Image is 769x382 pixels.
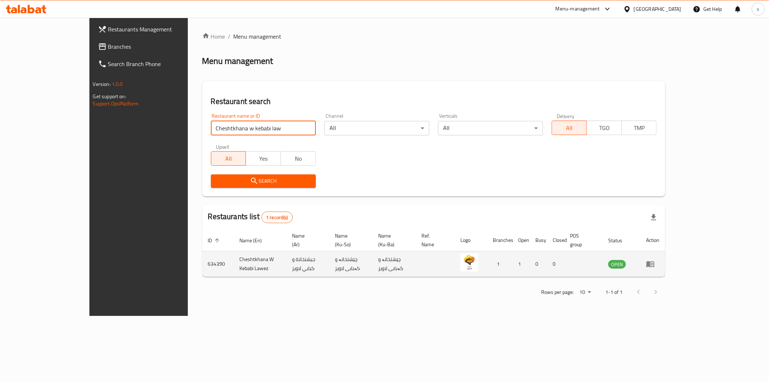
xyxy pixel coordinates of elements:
th: Branches [487,229,512,251]
span: Yes [249,153,278,164]
span: All [214,153,243,164]
div: Menu-management [556,5,600,13]
div: All [438,121,543,135]
span: Branches [108,42,212,51]
span: No [284,153,313,164]
div: Rows per page: [576,287,594,298]
p: 1-1 of 1 [605,288,623,297]
span: 1 record(s) [262,214,292,221]
div: [GEOGRAPHIC_DATA] [634,5,681,13]
span: POS group [570,231,594,249]
a: Branches [92,38,218,55]
li: / [228,32,231,41]
button: All [211,151,246,166]
span: Restaurants Management [108,25,212,34]
td: جيشتخانة و كبابي لاويز [286,251,329,277]
input: Search for restaurant name or ID.. [211,121,316,135]
span: Name (Ar) [292,231,321,249]
div: Export file [645,209,662,226]
span: Name (Ku-So) [335,231,364,249]
span: s [757,5,759,13]
td: 0 [530,251,547,277]
span: All [555,123,584,133]
span: Name (Ku-Ba) [378,231,407,249]
th: Logo [455,229,487,251]
span: Search Branch Phone [108,60,212,68]
label: Delivery [557,113,575,118]
span: Get support on: [93,92,126,101]
td: 0 [547,251,564,277]
table: enhanced table [202,229,666,277]
a: Restaurants Management [92,21,218,38]
span: Name (En) [240,236,271,245]
button: TGO [587,121,622,135]
nav: breadcrumb [202,32,666,41]
button: TMP [622,121,657,135]
label: Upsell [216,144,229,149]
span: Menu management [234,32,282,41]
button: No [280,151,316,166]
td: 1 [487,251,512,277]
td: Cheshtkhana W Kebabi Lawez [234,251,286,277]
span: TMP [625,123,654,133]
span: OPEN [608,260,626,269]
span: TGO [590,123,619,133]
a: Search Branch Phone [92,55,218,73]
td: چێشتخانە و كەبابى لاویز [329,251,372,277]
h2: Menu management [202,55,273,67]
button: Yes [246,151,281,166]
p: Rows per page: [541,288,574,297]
span: Search [217,177,310,186]
span: Version: [93,79,111,89]
th: Action [640,229,665,251]
div: Total records count [261,212,293,223]
th: Closed [547,229,564,251]
div: All [324,121,429,135]
span: ID [208,236,222,245]
button: All [552,121,587,135]
td: 634390 [202,251,234,277]
td: 1 [512,251,530,277]
span: Ref. Name [421,231,446,249]
th: Busy [530,229,547,251]
span: Status [608,236,632,245]
span: 1.0.0 [112,79,123,89]
h2: Restaurant search [211,96,657,107]
button: Search [211,174,316,188]
h2: Restaurants list [208,211,293,223]
td: چێشتخانە و كەبابى لاویز [372,251,416,277]
a: Support.OpsPlatform [93,99,139,108]
th: Open [512,229,530,251]
img: Cheshtkhana W Kebabi Lawez [460,253,478,272]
